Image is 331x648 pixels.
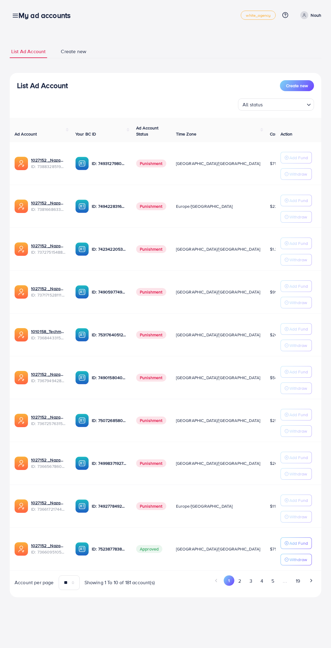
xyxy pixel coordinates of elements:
[289,325,308,333] p: Add Fund
[136,502,166,510] span: Punishment
[281,511,312,523] button: Withdraw
[31,206,66,212] span: ID: 7381668633665093648
[75,499,89,513] img: ic-ba-acc.ded83a64.svg
[75,542,89,556] img: ic-ba-acc.ded83a64.svg
[15,542,28,556] img: ic-ads-acc.e4c84228.svg
[31,549,66,555] span: ID: 7366095105679261697
[75,157,89,170] img: ic-ba-acc.ded83a64.svg
[136,331,166,339] span: Punishment
[75,285,89,299] img: ic-ba-acc.ded83a64.svg
[224,575,234,586] button: Go to page 1
[280,80,314,91] button: Create new
[281,537,312,549] button: Add Fund
[281,152,312,163] button: Add Fund
[305,621,326,643] iframe: Chat
[311,12,321,19] p: Nouh
[256,575,267,587] button: Go to page 4
[136,245,166,253] span: Punishment
[265,99,304,109] input: Search for option
[31,414,66,420] a: 1027152 _Nazaagency_016
[31,292,66,298] span: ID: 7371715281112170513
[176,417,260,423] span: [GEOGRAPHIC_DATA]/[GEOGRAPHIC_DATA]
[267,575,278,587] button: Go to page 5
[270,160,279,166] span: $715
[289,342,307,349] p: Withdraw
[289,411,308,418] p: Add Fund
[92,245,126,253] p: ID: 7423422053648285697
[289,299,307,306] p: Withdraw
[136,374,166,382] span: Punishment
[176,460,260,466] span: [GEOGRAPHIC_DATA]/[GEOGRAPHIC_DATA]
[270,417,282,423] span: $2584
[306,575,316,586] button: Go to next page
[136,417,166,424] span: Punishment
[92,160,126,167] p: ID: 7493127980932333584
[31,335,66,341] span: ID: 7368443315504726017
[31,371,66,384] div: <span class='underline'>1027152 _Nazaagency_003</span></br>7367949428067450896
[176,503,233,509] span: Europe/[GEOGRAPHIC_DATA]
[75,131,96,137] span: Your BC ID
[136,288,166,296] span: Punishment
[92,502,126,510] p: ID: 7492778492849930241
[289,497,308,504] p: Add Fund
[270,375,286,381] span: $546.22
[289,154,308,161] p: Add Fund
[245,575,256,587] button: Go to page 3
[281,323,312,335] button: Add Fund
[75,328,89,341] img: ic-ba-acc.ded83a64.svg
[31,286,66,298] div: <span class='underline'>1027152 _Nazaagency_04</span></br>7371715281112170513
[31,286,66,292] a: 1027152 _Nazaagency_04
[281,168,312,180] button: Withdraw
[281,254,312,266] button: Withdraw
[281,468,312,480] button: Withdraw
[289,427,307,435] p: Withdraw
[136,202,166,210] span: Punishment
[31,506,66,512] span: ID: 7366172174454882305
[241,100,264,109] span: All status
[15,131,37,137] span: Ad Account
[270,203,288,209] span: $2226.01
[289,256,307,263] p: Withdraw
[31,243,66,249] a: 1027152 _Nazaagency_007
[31,543,66,549] a: 1027152 _Nazaagency_006
[75,414,89,427] img: ic-ba-acc.ded83a64.svg
[281,554,312,565] button: Withdraw
[15,200,28,213] img: ic-ads-acc.e4c84228.svg
[31,328,66,341] div: <span class='underline'>1010158_Techmanistan pk acc_1715599413927</span></br>7368443315504726017
[176,546,260,552] span: [GEOGRAPHIC_DATA]/[GEOGRAPHIC_DATA]
[289,368,308,375] p: Add Fund
[281,131,293,137] span: Action
[241,11,276,20] a: white_agency
[31,163,66,170] span: ID: 7388328519014645761
[270,546,287,552] span: $7501.87
[92,374,126,381] p: ID: 7490158040596217873
[31,200,66,206] a: 1027152 _Nazaagency_023
[31,200,66,212] div: <span class='underline'>1027152 _Nazaagency_023</span></br>7381668633665093648
[15,579,54,586] span: Account per page
[281,425,312,437] button: Withdraw
[176,131,196,137] span: Time Zone
[291,575,304,587] button: Go to page 19
[289,470,307,478] p: Withdraw
[270,289,280,295] span: $990
[92,417,126,424] p: ID: 7507268580682137618
[270,460,284,466] span: $200.5
[31,371,66,377] a: 1027152 _Nazaagency_003
[15,457,28,470] img: ic-ads-acc.e4c84228.svg
[31,249,66,255] span: ID: 7372751548805726224
[238,98,314,111] div: Search for option
[92,331,126,338] p: ID: 7531764051207716871
[289,170,307,178] p: Withdraw
[176,160,260,166] span: [GEOGRAPHIC_DATA]/[GEOGRAPHIC_DATA]
[17,81,68,90] h3: List Ad Account
[289,213,307,221] p: Withdraw
[31,243,66,255] div: <span class='underline'>1027152 _Nazaagency_007</span></br>7372751548805726224
[31,500,66,506] a: 1027152 _Nazaagency_018
[75,457,89,470] img: ic-ba-acc.ded83a64.svg
[281,340,312,351] button: Withdraw
[136,545,162,553] span: Approved
[281,452,312,463] button: Add Fund
[92,460,126,467] p: ID: 7499837192777400321
[31,157,66,163] a: 1027152 _Nazaagency_019
[31,328,66,334] a: 1010158_Techmanistan pk acc_1715599413927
